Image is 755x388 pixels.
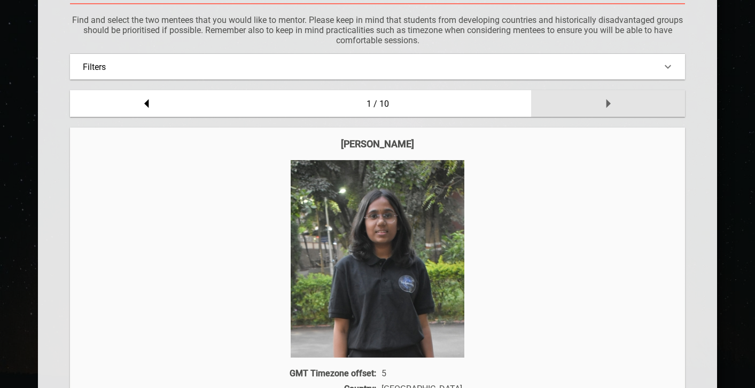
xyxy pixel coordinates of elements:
div: GMT Timezone offset: [81,368,379,378]
div: Filters [70,54,686,80]
div: 1 / 10 [224,90,532,117]
div: [PERSON_NAME] [81,138,675,149]
div: Filters [83,62,673,72]
p: Find and select the two mentees that you would like to mentor. Please keep in mind that students ... [70,15,686,45]
div: 5 [379,368,674,378]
